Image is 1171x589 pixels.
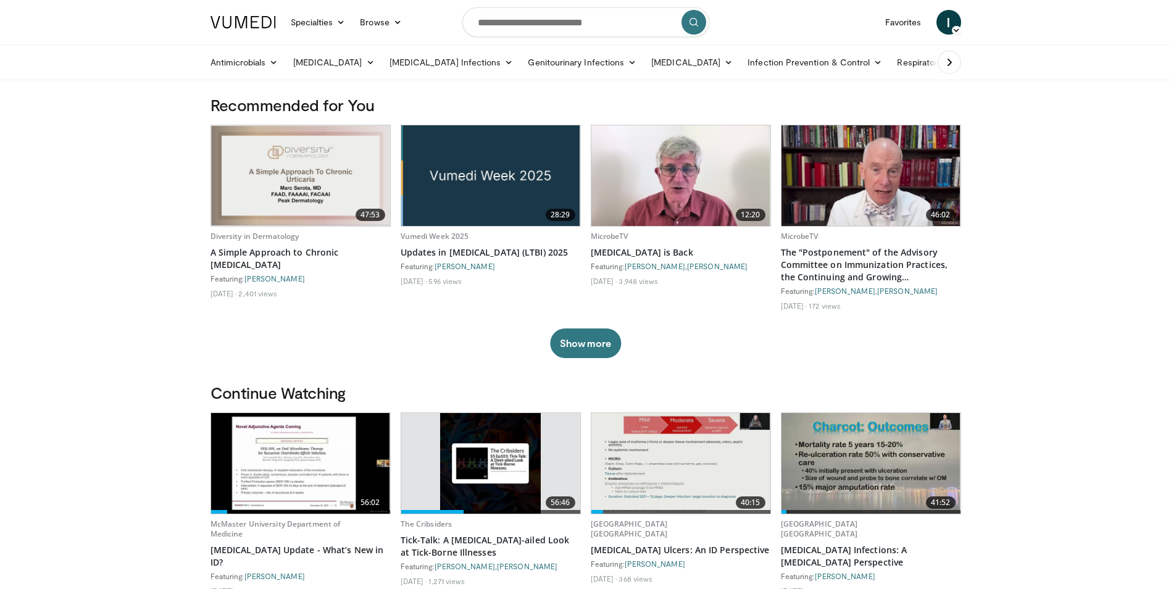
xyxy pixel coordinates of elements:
span: 41:52 [926,496,956,509]
a: Vumedi Week 2025 [401,231,469,241]
li: [DATE] [210,288,237,298]
div: Featuring: [210,571,391,581]
a: 12:20 [591,125,770,226]
span: 46:02 [926,209,956,221]
a: 47:53 [211,125,390,226]
a: Genitourinary Infections [520,50,644,75]
a: 46:02 [781,125,961,226]
a: [MEDICAL_DATA] is Back [591,246,771,259]
div: Featuring: [781,571,961,581]
img: dc941aa0-c6d2-40bd-ba0f-da81891a6313.png.620x360_q85_upscale.png [211,126,390,225]
a: MicrobeTV [781,231,819,241]
img: 7c491d7f-f18e-4e73-bc91-52e8eaa2718d.620x360_q85_upscale.jpg [591,413,770,514]
a: The Cribsiders [401,519,452,529]
a: [PERSON_NAME] [244,572,305,580]
h3: Recommended for You [210,95,961,115]
a: [PERSON_NAME] [435,262,495,270]
a: 40:15 [591,413,770,514]
a: [MEDICAL_DATA] Infections: A [MEDICAL_DATA] Perspective [781,544,961,569]
img: 537ec807-323d-43b7-9fe0-bad00a6af604.620x360_q85_upscale.jpg [591,125,770,226]
img: 98142e78-5af4-4da4-a248-a3d154539079.620x360_q85_upscale.jpg [211,413,390,514]
div: Featuring: , [781,286,961,296]
a: A Simple Approach to Chronic [MEDICAL_DATA] [210,246,391,271]
a: Favorites [878,10,929,35]
a: [PERSON_NAME] [687,262,748,270]
li: [DATE] [591,276,617,286]
div: Featuring: , [401,561,581,571]
a: Infection Prevention & Control [740,50,890,75]
a: Antimicrobials [203,50,286,75]
a: I [936,10,961,35]
div: Featuring: [591,559,771,569]
span: 56:46 [546,496,575,509]
span: 28:29 [546,209,575,221]
li: [DATE] [591,574,617,583]
img: 13572674-fd52-486e-95fe-8da471687cb1.jpg.620x360_q85_upscale.jpg [401,125,580,226]
img: ddb5d7cb-9bdc-4599-a58d-864dc73bc0f8.620x360_q85_upscale.jpg [781,413,961,514]
a: [PERSON_NAME] [877,286,938,295]
li: 2,401 views [238,288,277,298]
a: [MEDICAL_DATA] Update - What’s New in ID? [210,544,391,569]
a: [PERSON_NAME] [435,562,495,570]
li: 3,948 views [619,276,658,286]
a: MicrobeTV [591,231,628,241]
a: [PERSON_NAME] [625,262,685,270]
div: Featuring: , [591,261,771,271]
li: 1,271 views [428,576,465,586]
img: bad83e40-5e4d-4c14-a48a-efd2df8a5697.620x360_q85_upscale.jpg [440,413,541,514]
a: [MEDICAL_DATA] Infections [382,50,521,75]
span: 40:15 [736,496,765,509]
a: 41:52 [781,413,961,514]
a: McMaster University Department of Medicine [210,519,341,539]
a: [MEDICAL_DATA] [286,50,382,75]
span: 12:20 [736,209,765,221]
input: Search topics, interventions [462,7,709,37]
a: Specialties [283,10,353,35]
a: The "Postponement" of the Advisory Committee on Immunization Practices, the Continuing and Growin... [781,246,961,283]
li: 172 views [809,301,841,311]
button: Show more [550,328,621,358]
a: Tick-Talk: A [MEDICAL_DATA]-ailed Look at Tick-Borne Illnesses [401,534,581,559]
a: Respiratory Infections [890,50,1004,75]
li: 368 views [619,574,652,583]
a: Browse [352,10,409,35]
a: Diversity in Dermatology [210,231,299,241]
div: Featuring: [210,274,391,283]
li: [DATE] [401,276,427,286]
div: Featuring: [401,261,581,271]
a: 28:29 [401,125,580,226]
a: [PERSON_NAME] [815,286,875,295]
a: [PERSON_NAME] [815,572,875,580]
a: 56:46 [401,413,580,514]
li: 596 views [428,276,462,286]
a: [MEDICAL_DATA] [644,50,740,75]
span: 56:02 [356,496,385,509]
img: af6f1632-5dd6-47ad-ac79-7c9432ac1183.620x360_q85_upscale.jpg [781,125,961,226]
a: Updates in [MEDICAL_DATA] (LTBI) 2025 [401,246,581,259]
a: [GEOGRAPHIC_DATA] [GEOGRAPHIC_DATA] [591,519,668,539]
a: [PERSON_NAME] [244,274,305,283]
img: VuMedi Logo [210,16,276,28]
span: 47:53 [356,209,385,221]
li: [DATE] [781,301,807,311]
a: 56:02 [211,413,390,514]
a: [PERSON_NAME] [497,562,557,570]
a: [PERSON_NAME] [625,559,685,568]
h3: Continue Watching [210,383,961,403]
a: [GEOGRAPHIC_DATA] [GEOGRAPHIC_DATA] [781,519,858,539]
a: [MEDICAL_DATA] Ulcers: An ID Perspective [591,544,771,556]
li: [DATE] [401,576,427,586]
